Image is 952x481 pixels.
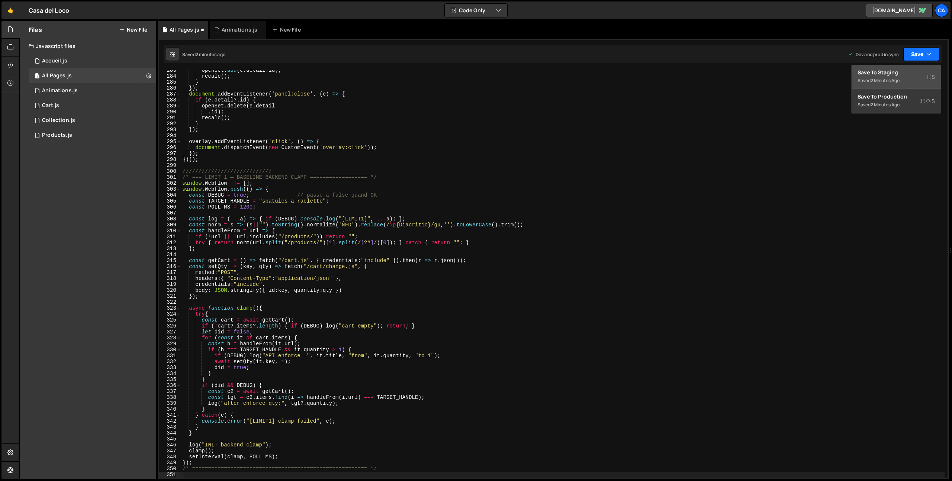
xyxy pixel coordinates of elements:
[159,430,181,436] div: 344
[159,133,181,139] div: 294
[159,91,181,97] div: 287
[272,26,303,33] div: New File
[159,424,181,430] div: 343
[903,48,939,61] button: Save
[159,174,181,180] div: 301
[159,371,181,377] div: 334
[159,234,181,240] div: 311
[445,4,507,17] button: Code Only
[159,317,181,323] div: 325
[42,117,75,124] div: Collection.js
[159,353,181,359] div: 331
[159,162,181,168] div: 299
[159,388,181,394] div: 337
[852,65,941,89] button: Save to StagingS Saved2 minutes ago
[159,85,181,91] div: 286
[935,4,948,17] a: Ca
[159,204,181,210] div: 306
[159,97,181,103] div: 288
[159,466,181,472] div: 350
[159,198,181,204] div: 305
[159,418,181,424] div: 342
[871,77,900,84] div: 2 minutes ago
[182,51,225,58] div: Saved
[159,127,181,133] div: 293
[159,448,181,454] div: 347
[159,281,181,287] div: 319
[926,73,935,81] span: S
[159,400,181,406] div: 339
[159,269,181,275] div: 317
[159,192,181,198] div: 304
[159,79,181,85] div: 285
[1,1,20,19] a: 🤙
[29,83,156,98] div: 16791/46000.js
[29,68,156,83] div: 16791/45882.js
[159,394,181,400] div: 338
[871,101,900,108] div: 2 minutes ago
[852,89,941,113] button: Save to ProductionS Saved2 minutes ago
[858,69,935,76] div: Save to Staging
[858,76,935,85] div: Saved
[159,145,181,151] div: 296
[159,275,181,281] div: 318
[159,222,181,228] div: 309
[159,329,181,335] div: 327
[159,258,181,264] div: 315
[159,454,181,460] div: 348
[159,299,181,305] div: 322
[858,93,935,100] div: Save to Production
[159,210,181,216] div: 307
[29,26,42,34] h2: Files
[159,103,181,109] div: 289
[159,252,181,258] div: 314
[20,39,156,54] div: Javascript files
[159,472,181,478] div: 351
[119,27,147,33] button: New File
[29,6,69,15] div: Casa del Loco
[159,264,181,269] div: 316
[159,168,181,174] div: 300
[159,305,181,311] div: 323
[159,442,181,448] div: 346
[159,323,181,329] div: 326
[159,240,181,246] div: 312
[848,51,899,58] div: Dev and prod in sync
[196,51,225,58] div: 2 minutes ago
[159,151,181,156] div: 297
[42,72,72,79] div: All Pages.js
[159,73,181,79] div: 284
[159,293,181,299] div: 321
[42,132,72,139] div: Products.js
[159,246,181,252] div: 313
[159,382,181,388] div: 336
[159,311,181,317] div: 324
[42,102,59,109] div: Cart.js
[159,341,181,347] div: 329
[159,412,181,418] div: 341
[29,128,156,143] div: 16791/46302.js
[170,26,199,33] div: All Pages.js
[159,347,181,353] div: 330
[222,26,257,33] div: Animations.js
[42,58,67,64] div: Accueil.js
[159,460,181,466] div: 349
[42,87,78,94] div: Animations.js
[159,287,181,293] div: 320
[159,115,181,121] div: 291
[159,359,181,365] div: 332
[159,406,181,412] div: 340
[29,98,156,113] div: 16791/46588.js
[159,180,181,186] div: 302
[159,109,181,115] div: 290
[159,216,181,222] div: 308
[29,54,156,68] div: 16791/45941.js
[159,365,181,371] div: 333
[159,186,181,192] div: 303
[159,139,181,145] div: 295
[866,4,933,17] a: [DOMAIN_NAME]
[159,436,181,442] div: 345
[159,335,181,341] div: 328
[159,121,181,127] div: 292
